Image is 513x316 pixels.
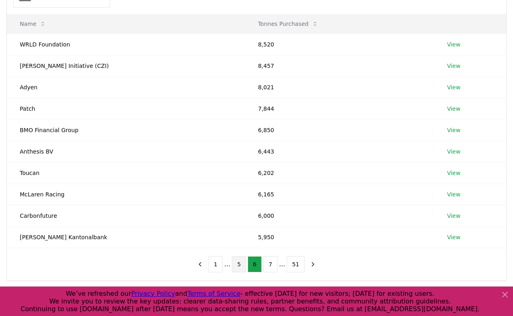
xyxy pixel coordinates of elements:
td: Anthesis BV [7,141,245,162]
a: View [447,40,460,48]
a: View [447,212,460,220]
td: Patch [7,98,245,119]
td: Carbonfuture [7,205,245,226]
li: ... [224,259,230,269]
a: View [447,233,460,241]
button: 1 [209,256,223,272]
button: 6 [248,256,262,272]
a: View [447,62,460,70]
td: 5,950 [245,226,434,248]
a: View [447,83,460,91]
button: 5 [232,256,246,272]
td: 8,457 [245,55,434,76]
td: McLaren Racing [7,183,245,205]
td: 6,000 [245,205,434,226]
td: [PERSON_NAME] Kantonalbank [7,226,245,248]
a: View [447,147,460,156]
a: View [447,169,460,177]
button: 51 [287,256,304,272]
td: 8,520 [245,34,434,55]
a: View [447,105,460,113]
li: ... [279,259,285,269]
a: View [447,126,460,134]
td: 6,850 [245,119,434,141]
td: Toucan [7,162,245,183]
td: 7,844 [245,98,434,119]
td: 6,165 [245,183,434,205]
td: BMO Financial Group [7,119,245,141]
td: [PERSON_NAME] Initiative (CZI) [7,55,245,76]
a: View [447,190,460,198]
button: Tonnes Purchased [252,16,325,32]
button: previous page [193,256,207,272]
td: 6,443 [245,141,434,162]
button: 7 [263,256,277,272]
button: next page [306,256,320,272]
td: 6,202 [245,162,434,183]
td: WRLD Foundation [7,34,245,55]
td: Adyen [7,76,245,98]
button: Name [13,16,52,32]
td: 8,021 [245,76,434,98]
